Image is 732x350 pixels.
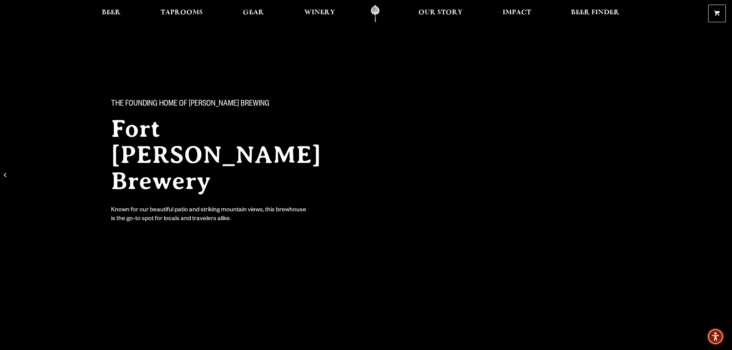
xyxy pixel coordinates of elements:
[111,206,308,224] div: Known for our beautiful patio and striking mountain views, this brewhouse is the go-to spot for l...
[304,10,335,16] span: Winery
[571,10,619,16] span: Beer Finder
[161,10,203,16] span: Taprooms
[102,10,121,16] span: Beer
[299,5,340,22] a: Winery
[243,10,264,16] span: Gear
[498,5,536,22] a: Impact
[111,100,269,109] span: The Founding Home of [PERSON_NAME] Brewing
[97,5,126,22] a: Beer
[111,116,351,194] h2: Fort [PERSON_NAME] Brewery
[413,5,468,22] a: Our Story
[156,5,208,22] a: Taprooms
[361,5,390,22] a: Odell Home
[238,5,269,22] a: Gear
[707,328,724,345] div: Accessibility Menu
[418,10,463,16] span: Our Story
[566,5,624,22] a: Beer Finder
[503,10,531,16] span: Impact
